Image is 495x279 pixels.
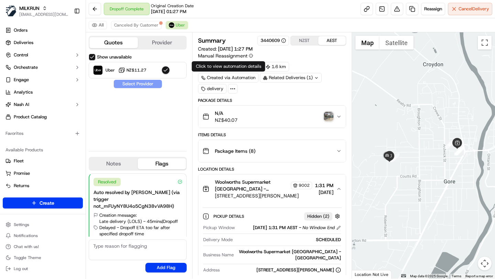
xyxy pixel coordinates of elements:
[3,231,83,240] button: Notifications
[18,44,124,52] input: Got a question? Start typing here...
[218,46,253,52] span: [DATE] 1:27 PM
[3,197,83,208] button: Create
[3,87,83,98] a: Analytics
[198,37,226,44] h3: Summary
[448,3,492,15] button: CancelDelivery
[256,267,341,273] div: [STREET_ADDRESS][PERSON_NAME]
[354,270,376,279] a: Open this area in Google Maps (opens a new window)
[19,12,68,17] button: [EMAIL_ADDRESS][DOMAIN_NAME]
[89,21,107,29] button: All
[352,270,392,279] div: Location Not Live
[58,154,64,160] div: 💻
[14,126,19,131] img: 1736555255976-a54dd68f-1ca7-489b-9aae-adbdc363a1c4
[89,158,138,169] button: Notes
[14,64,38,71] span: Orchestrate
[89,37,138,48] button: Quotes
[145,263,187,272] button: Add Flag
[3,37,83,48] a: Deliveries
[21,107,56,112] span: [PERSON_NAME]
[65,154,110,161] span: API Documentation
[198,98,346,103] div: Package Details
[114,22,158,28] span: Canceled By Customer
[61,125,75,131] span: [DATE]
[3,99,83,110] button: Nash AI
[57,125,59,131] span: •
[299,225,301,231] span: -
[14,66,27,78] img: 9188753566659_6852d8bf1fb38e338040_72.png
[478,36,492,50] button: Toggle fullscreen view
[5,183,80,189] a: Returns
[261,37,286,44] button: 3440609
[3,264,83,273] button: Log out
[465,274,493,278] a: Report a map error
[99,218,182,237] span: Late delivery (LOLS) - 45mins | Dropoff Delayed - Dropoff ETA too far after specified dropoff time
[117,68,125,76] button: Start new chat
[55,151,113,163] a: 💻API Documentation
[354,270,376,279] img: Google
[14,27,27,33] span: Orders
[31,73,95,78] div: We're available if you need us!
[478,257,492,270] button: Map camera controls
[14,107,19,112] img: 1736555255976-a54dd68f-1ca7-489b-9aae-adbdc363a1c4
[61,107,75,112] span: [DATE]
[424,6,442,12] span: Reassign
[111,21,162,29] button: Canceled By Customer
[203,225,235,231] span: Pickup Window
[459,6,489,12] span: Cancel Delivery
[14,170,30,176] span: Promise
[166,21,188,29] button: Uber
[7,7,21,21] img: Nash
[138,37,186,48] button: Provider
[324,112,333,121] img: photo_proof_of_delivery image
[3,180,83,191] button: Returns
[198,84,227,94] div: delivery
[198,45,253,52] span: Created:
[176,22,185,28] span: Uber
[21,125,56,131] span: [PERSON_NAME]
[198,52,247,59] span: Manual Reassignment
[452,274,461,278] a: Terms (opens in new tab)
[263,62,289,72] div: 1.6 km
[315,189,333,196] span: [DATE]
[198,174,345,203] button: Woolworths Supermarket [GEOGRAPHIC_DATA] - [PERSON_NAME] Store Manager9002[STREET_ADDRESS][PERSON...
[7,100,18,111] img: Asif Zaman Khan
[3,111,83,122] a: Product Catalog
[3,253,83,262] button: Toggle Theme
[203,252,234,258] span: Business Name
[151,3,194,9] span: Original Creation Date
[4,151,55,163] a: 📗Knowledge Base
[14,266,28,271] span: Log out
[5,6,16,17] img: MILKRUN
[215,192,312,199] span: [STREET_ADDRESS][PERSON_NAME]
[106,67,115,73] span: Uber
[19,5,40,12] button: MILKRUN
[31,66,113,73] div: Start new chat
[454,147,463,155] div: 4
[315,182,333,189] span: 1:31 PM
[3,62,83,73] button: Orchestrate
[14,40,33,46] span: Deliveries
[7,154,12,160] div: 📗
[198,167,346,172] div: Location Details
[198,106,345,128] button: N/ANZ$40.07photo_proof_of_delivery image
[445,140,454,149] div: 6
[213,214,245,219] span: Pickup Details
[93,189,182,210] div: Auto resolved by [PERSON_NAME] (via trigger not_mFUyNY8U4o5CgN38vVA98H)
[14,158,24,164] span: Fleet
[3,168,83,179] button: Promise
[307,213,329,219] span: Hidden ( 2 )
[14,52,28,58] span: Control
[318,36,346,45] button: AEST
[93,66,102,75] img: Uber
[3,25,83,36] a: Orders
[421,3,445,15] button: Reassign
[215,148,255,154] span: Package Items ( 8 )
[7,66,19,78] img: 1736555255976-a54dd68f-1ca7-489b-9aae-adbdc363a1c4
[355,36,379,50] button: Show street map
[14,233,38,238] span: Notifications
[3,3,71,19] button: MILKRUNMILKRUN[EMAIL_ADDRESS][DOMAIN_NAME]
[203,267,220,273] span: Address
